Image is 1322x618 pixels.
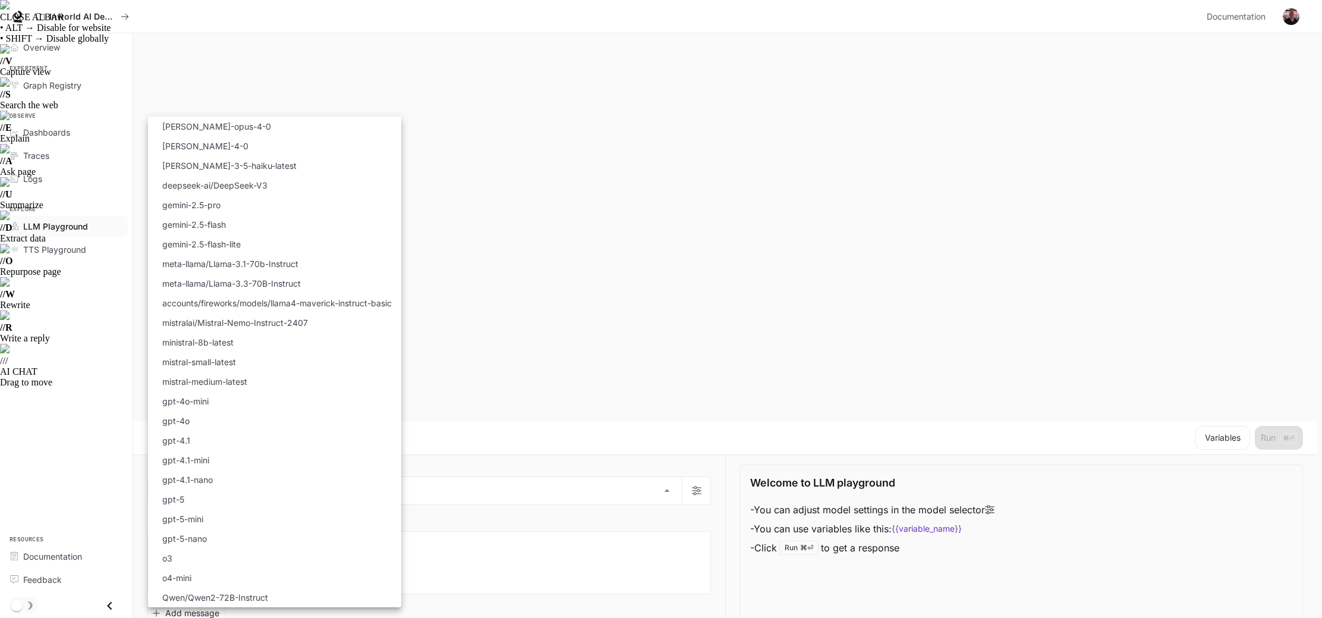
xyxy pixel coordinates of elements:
p: o4-mini [162,572,191,584]
p: gpt-5-nano [162,532,207,545]
p: o3 [162,552,172,564]
p: gpt-4o [162,415,190,427]
p: gpt-5 [162,493,184,506]
p: gpt-5-mini [162,513,203,525]
p: gpt-4o-mini [162,395,209,407]
p: gpt-4.1 [162,434,190,447]
p: Qwen/Qwen2-72B-Instruct [162,591,268,604]
p: gpt-4.1-mini [162,454,209,466]
p: gpt-4.1-nano [162,473,213,486]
